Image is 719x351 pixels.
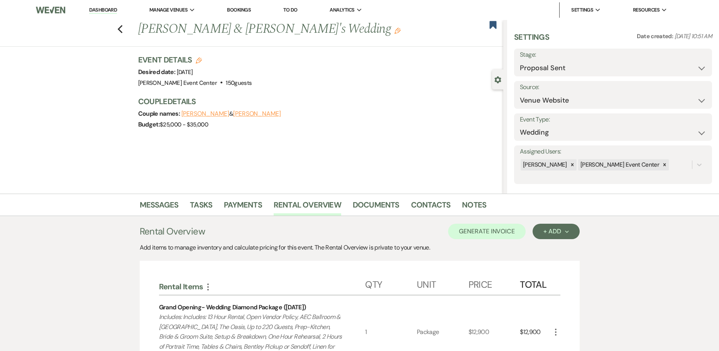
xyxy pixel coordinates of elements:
a: Tasks [190,199,212,216]
span: [PERSON_NAME] Event Center [138,79,217,87]
a: Dashboard [89,7,117,14]
div: Rental Items [159,282,365,292]
span: Couple names: [138,110,181,118]
h3: Couple Details [138,96,496,107]
span: Date created: [637,32,675,40]
button: Close lead details [494,76,501,83]
div: Add items to manage inventory and calculate pricing for this event. The Rental Overview is privat... [140,243,580,252]
div: Qty [365,272,417,295]
span: [DATE] [177,68,193,76]
span: Desired date: [138,68,177,76]
a: To Do [283,7,298,13]
a: Notes [462,199,486,216]
a: Messages [140,199,179,216]
label: Assigned Users: [520,146,706,157]
span: Analytics [330,6,354,14]
span: Settings [571,6,593,14]
a: Contacts [411,199,451,216]
label: Event Type: [520,114,706,125]
button: [PERSON_NAME] [181,111,229,117]
button: + Add [533,224,579,239]
span: Manage Venues [149,6,188,14]
span: Resources [633,6,660,14]
label: Source: [520,82,706,93]
a: Rental Overview [274,199,341,216]
button: Edit [394,27,401,34]
h3: Rental Overview [140,224,205,238]
div: Grand Opening- Wedding Diamond Package ([DATE]) [159,303,306,312]
div: Total [520,272,551,295]
button: Generate Invoice [448,224,526,239]
span: 150 guests [226,79,252,87]
h3: Event Details [138,54,252,65]
h1: [PERSON_NAME] & [PERSON_NAME]'s Wedding [138,20,427,39]
h3: Settings [514,32,549,49]
div: [PERSON_NAME] [521,159,568,170]
a: Bookings [227,7,251,13]
div: Price [469,272,520,295]
div: Unit [417,272,469,295]
span: [DATE] 10:51 AM [675,32,712,40]
span: Budget: [138,120,160,128]
span: $25,000 - $35,000 [160,121,208,128]
div: [PERSON_NAME] Event Center [578,159,660,170]
img: Weven Logo [36,2,65,18]
span: & [181,110,281,118]
div: + Add [543,228,568,235]
a: Payments [224,199,262,216]
button: [PERSON_NAME] [233,111,281,117]
label: Stage: [520,49,706,61]
a: Documents [353,199,399,216]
